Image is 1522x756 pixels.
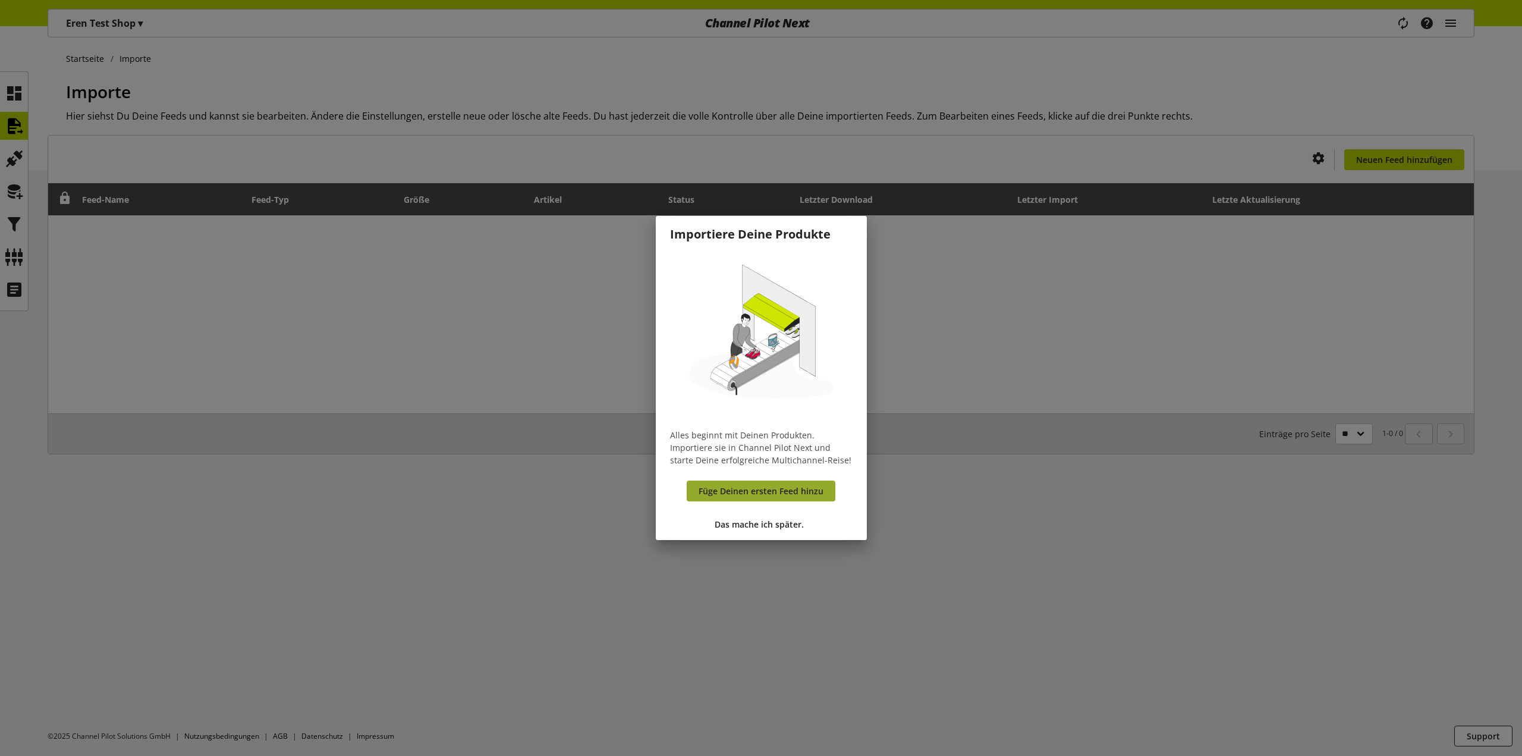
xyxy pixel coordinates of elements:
[687,481,835,501] a: Füge Deinen ersten Feed hinzu
[715,518,804,531] span: Das mache ich später.
[699,485,823,497] span: Füge Deinen ersten Feed hinzu
[670,243,853,426] img: ce2b93688b7a4d1f15e5c669d171ab6f.svg
[670,225,853,243] h1: Importiere Deine Produkte
[670,429,853,466] p: Alles beginnt mit Deinen Produkten. Importiere sie in Channel Pilot Next und starte Deine erfolgr...
[707,514,815,535] button: Das mache ich später.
